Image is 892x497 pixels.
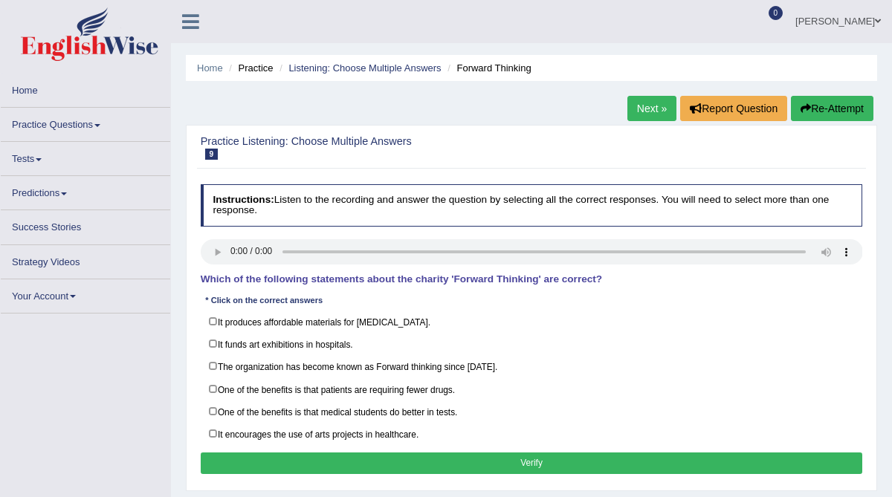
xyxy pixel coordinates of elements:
a: Your Account [1,279,170,308]
a: Success Stories [1,210,170,239]
a: Home [197,62,223,74]
a: Home [1,74,170,103]
label: The organization has become known as Forward thinking since [DATE]. [201,355,863,378]
h2: Practice Listening: Choose Multiple Answers [201,136,611,160]
button: Verify [201,452,863,474]
h4: Which of the following statements about the charity 'Forward Thinking' are correct? [201,274,863,285]
span: 9 [205,149,219,160]
b: Instructions: [213,194,274,205]
a: Strategy Videos [1,245,170,274]
h4: Listen to the recording and answer the question by selecting all the correct responses. You will ... [201,184,863,227]
li: Practice [225,61,273,75]
label: One of the benefits is that medical students do better in tests. [201,400,863,423]
button: Re-Attempt [791,96,873,121]
div: * Click on the correct answers [201,295,328,308]
label: One of the benefits is that patients are requiring fewer drugs. [201,377,863,400]
label: It funds art exhibitions in hospitals. [201,333,863,356]
a: Predictions [1,176,170,205]
li: Forward Thinking [444,61,531,75]
span: 0 [769,6,783,20]
button: Report Question [680,96,787,121]
a: Next » [627,96,676,121]
label: It encourages the use of arts projects in healthcare. [201,423,863,446]
a: Tests [1,142,170,171]
a: Listening: Choose Multiple Answers [288,62,441,74]
a: Practice Questions [1,108,170,137]
label: It produces affordable materials for [MEDICAL_DATA]. [201,310,863,333]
